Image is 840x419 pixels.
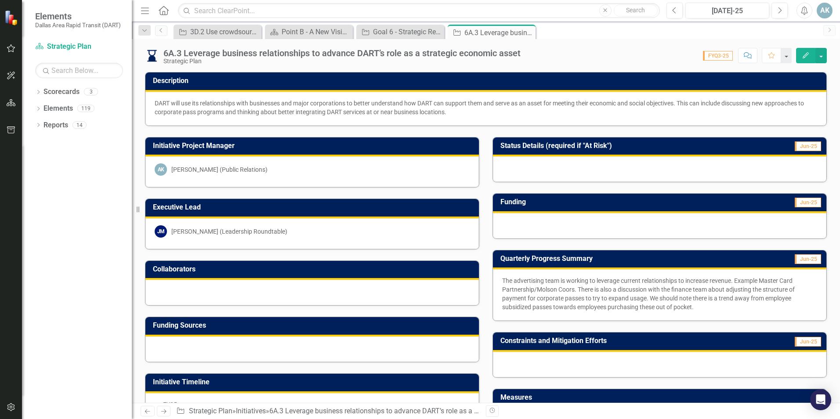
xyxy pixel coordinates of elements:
div: Goal 6 - Strategic Relationships [373,26,442,37]
div: » » [176,406,479,416]
h3: Quarterly Progress Summary [500,255,749,263]
a: Reports [43,120,68,130]
span: Jun-25 [795,141,821,151]
div: Point B - A New Vision for Mobility in [GEOGRAPHIC_DATA][US_STATE] [282,26,351,37]
span: Search [626,7,645,14]
p: The advertising team is working to leverage current relationships to increase revenue. Example Ma... [502,276,817,311]
h3: Funding [500,198,656,206]
div: [PERSON_NAME] (Leadership Roundtable) [171,227,287,236]
div: 6A.3 Leverage business relationships to advance DART’s role as a strategic economic asset [163,48,521,58]
a: Initiatives [236,407,266,415]
span: Jun-25 [795,254,821,264]
div: 119 [77,105,94,112]
img: In Progress [145,49,159,63]
img: ClearPoint Strategy [4,10,20,25]
div: [DATE]-25 [688,6,766,16]
button: Search [614,4,658,17]
h3: Status Details (required if "At Risk") [500,142,759,150]
a: Strategic Plan [35,42,123,52]
h3: Description [153,77,822,85]
span: FY25 [163,401,177,408]
div: Strategic Plan [163,58,521,65]
div: 3 [84,88,98,96]
span: Jun-25 [795,337,821,347]
input: Search ClearPoint... [178,3,660,18]
input: Search Below... [35,63,123,78]
div: 3D.2 Use crowdsourcing to support issue resolution [190,26,259,37]
small: Dallas Area Rapid Transit (DART) [35,22,121,29]
h3: Initiative Timeline [153,378,474,386]
button: AK [817,3,833,18]
a: Strategic Plan [189,407,232,415]
h3: Funding Sources [153,321,474,329]
h3: Initiative Project Manager [153,142,474,150]
span: Jun-25 [795,198,821,207]
span: Elements [35,11,121,22]
div: JM [155,225,167,238]
a: Scorecards [43,87,80,97]
h3: Executive Lead [153,203,474,211]
h3: Collaborators [153,265,474,273]
span: FYQ3-25 [703,51,733,61]
div: AK [155,163,167,176]
div: 14 [72,121,87,129]
h3: Measures [500,394,822,401]
button: [DATE]-25 [685,3,769,18]
div: Open Intercom Messenger [810,389,831,410]
a: Point B - A New Vision for Mobility in [GEOGRAPHIC_DATA][US_STATE] [267,26,351,37]
a: Goal 6 - Strategic Relationships [358,26,442,37]
h3: Constraints and Mitigation Efforts [500,337,757,345]
div: DART will use its relationships with businesses and major corporations to better understand how D... [155,99,817,116]
a: Elements [43,104,73,114]
a: 3D.2 Use crowdsourcing to support issue resolution [176,26,259,37]
div: 6A.3 Leverage business relationships to advance DART’s role as a strategic economic asset [269,407,551,415]
div: 6A.3 Leverage business relationships to advance DART’s role as a strategic economic asset [464,27,533,38]
div: [PERSON_NAME] (Public Relations) [171,165,268,174]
